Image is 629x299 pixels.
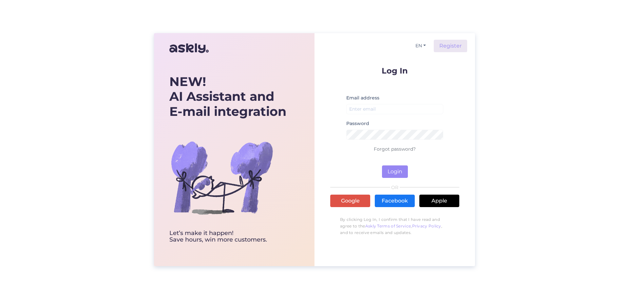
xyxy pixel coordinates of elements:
a: Privacy Policy [412,224,441,228]
a: Apple [419,195,459,207]
a: Google [330,195,370,207]
label: Password [346,120,369,127]
p: Log In [330,67,459,75]
img: Askly [169,40,209,56]
button: EN [413,41,429,51]
div: Let’s make it happen! Save hours, win more customers. [169,230,286,243]
input: Enter email [346,104,443,114]
img: bg-askly [169,125,274,230]
label: Email address [346,95,379,101]
a: Askly Terms of Service [365,224,411,228]
button: Login [382,165,408,178]
a: Forgot password? [374,146,416,152]
p: By clicking Log In, I confirm that I have read and agree to the , , and to receive emails and upd... [330,213,459,239]
div: AI Assistant and E-mail integration [169,74,286,119]
a: Facebook [375,195,415,207]
a: Register [434,40,467,52]
b: NEW! [169,74,206,89]
span: OR [390,185,400,190]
